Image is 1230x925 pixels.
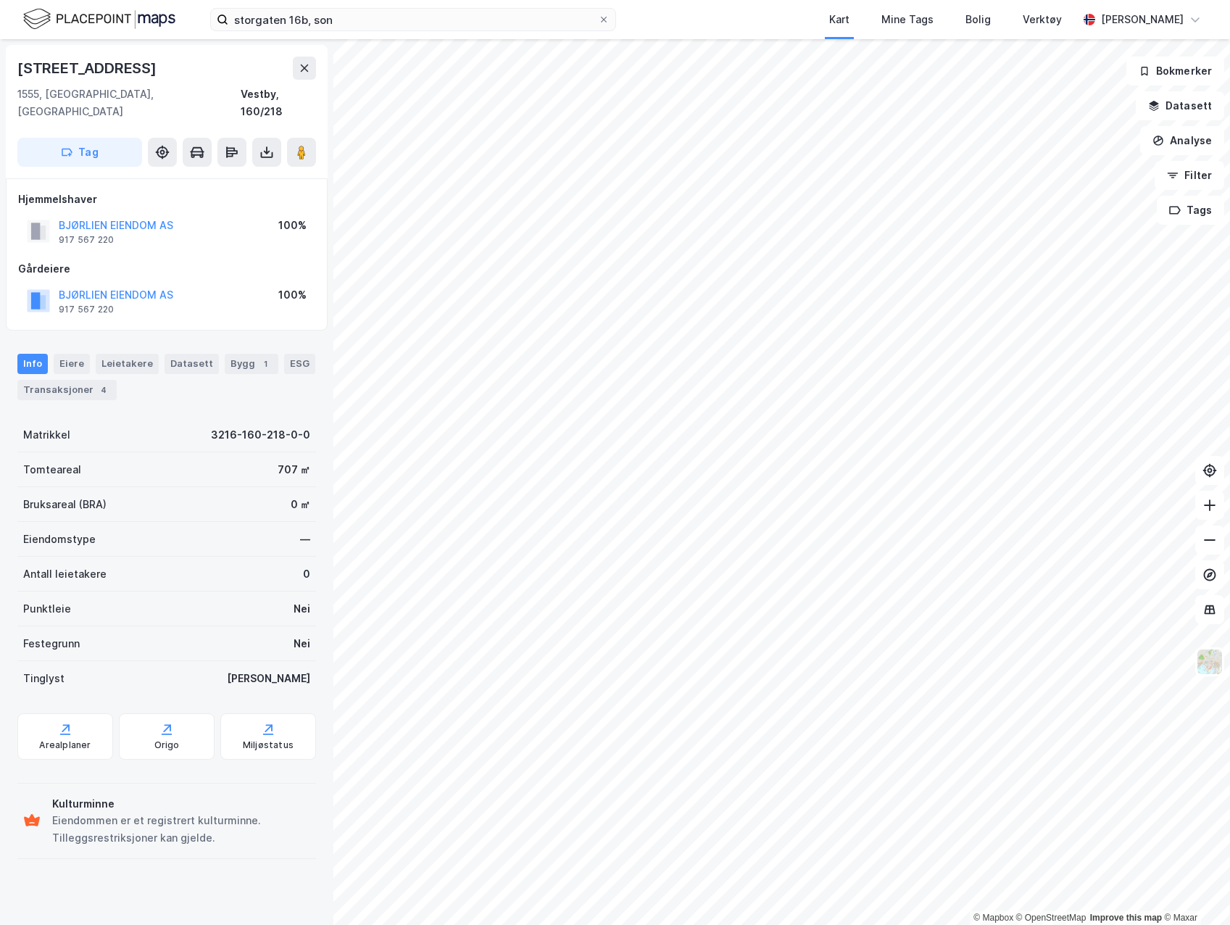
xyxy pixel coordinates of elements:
div: Kulturminne [52,795,310,813]
div: 0 ㎡ [291,496,310,513]
div: 4 [96,383,111,397]
button: Bokmerker [1126,57,1224,86]
div: Nei [294,600,310,618]
div: Datasett [165,354,219,374]
div: Leietakere [96,354,159,374]
div: 707 ㎡ [278,461,310,478]
div: Bygg [225,354,278,374]
div: Antall leietakere [23,565,107,583]
div: Mine Tags [881,11,934,28]
div: Eiere [54,354,90,374]
div: Festegrunn [23,635,80,652]
div: Origo [154,739,180,751]
a: Mapbox [973,913,1013,923]
div: 1555, [GEOGRAPHIC_DATA], [GEOGRAPHIC_DATA] [17,86,241,120]
div: 3216-160-218-0-0 [211,426,310,444]
div: [STREET_ADDRESS] [17,57,159,80]
div: Verktøy [1023,11,1062,28]
div: 100% [278,286,307,304]
div: Kart [829,11,849,28]
div: Miljøstatus [243,739,294,751]
div: Hjemmelshaver [18,191,315,208]
button: Analyse [1140,126,1224,155]
div: 0 [303,565,310,583]
iframe: Chat Widget [1158,855,1230,925]
div: Tomteareal [23,461,81,478]
button: Tags [1157,196,1224,225]
div: 100% [278,217,307,234]
div: Bruksareal (BRA) [23,496,107,513]
a: OpenStreetMap [1016,913,1086,923]
div: 917 567 220 [59,304,114,315]
div: Arealplaner [39,739,91,751]
div: Vestby, 160/218 [241,86,316,120]
div: [PERSON_NAME] [1101,11,1184,28]
div: Tinglyst [23,670,65,687]
button: Tag [17,138,142,167]
div: [PERSON_NAME] [227,670,310,687]
div: Matrikkel [23,426,70,444]
div: Eiendomstype [23,531,96,548]
div: Punktleie [23,600,71,618]
div: Eiendommen er et registrert kulturminne. Tilleggsrestriksjoner kan gjelde. [52,812,310,847]
input: Søk på adresse, matrikkel, gårdeiere, leietakere eller personer [228,9,598,30]
div: ESG [284,354,315,374]
img: Z [1196,648,1223,676]
div: Transaksjoner [17,380,117,400]
img: logo.f888ab2527a4732fd821a326f86c7f29.svg [23,7,175,32]
a: Improve this map [1090,913,1162,923]
div: Bolig [965,11,991,28]
div: Info [17,354,48,374]
div: — [300,531,310,548]
div: Nei [294,635,310,652]
button: Filter [1155,161,1224,190]
div: 1 [258,357,273,371]
div: Gårdeiere [18,260,315,278]
div: 917 567 220 [59,234,114,246]
button: Datasett [1136,91,1224,120]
